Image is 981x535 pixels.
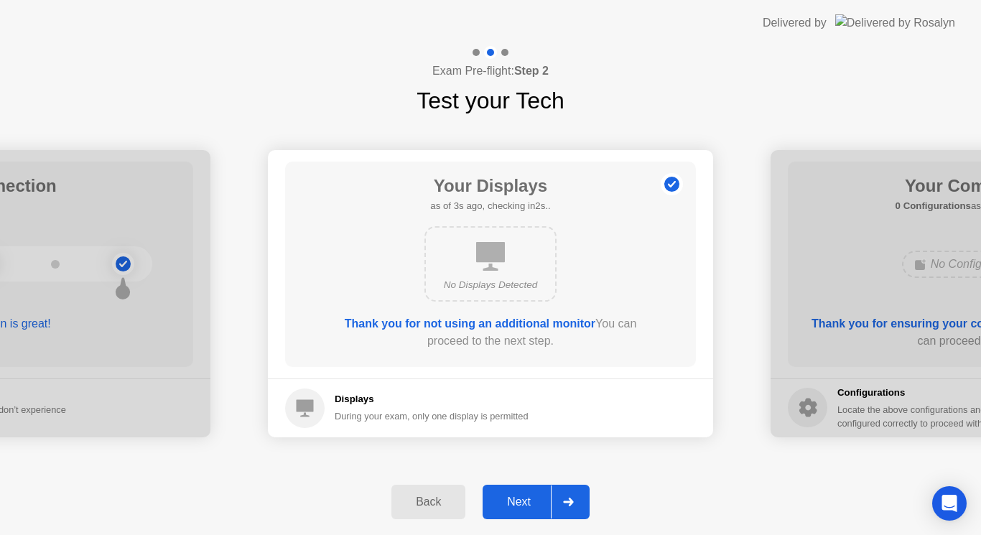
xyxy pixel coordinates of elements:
h4: Exam Pre-flight: [432,62,549,80]
div: Delivered by [763,14,827,32]
h1: Test your Tech [417,83,564,118]
div: Back [396,496,461,508]
h5: as of 3s ago, checking in2s.. [430,199,550,213]
div: No Displays Detected [437,278,544,292]
b: Thank you for not using an additional monitor [345,317,595,330]
h1: Your Displays [430,173,550,199]
div: During your exam, only one display is permitted [335,409,529,423]
button: Next [483,485,590,519]
div: You can proceed to the next step. [326,315,655,350]
button: Back [391,485,465,519]
div: Open Intercom Messenger [932,486,967,521]
b: Step 2 [514,65,549,77]
div: Next [487,496,551,508]
h5: Displays [335,392,529,406]
img: Delivered by Rosalyn [835,14,955,31]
